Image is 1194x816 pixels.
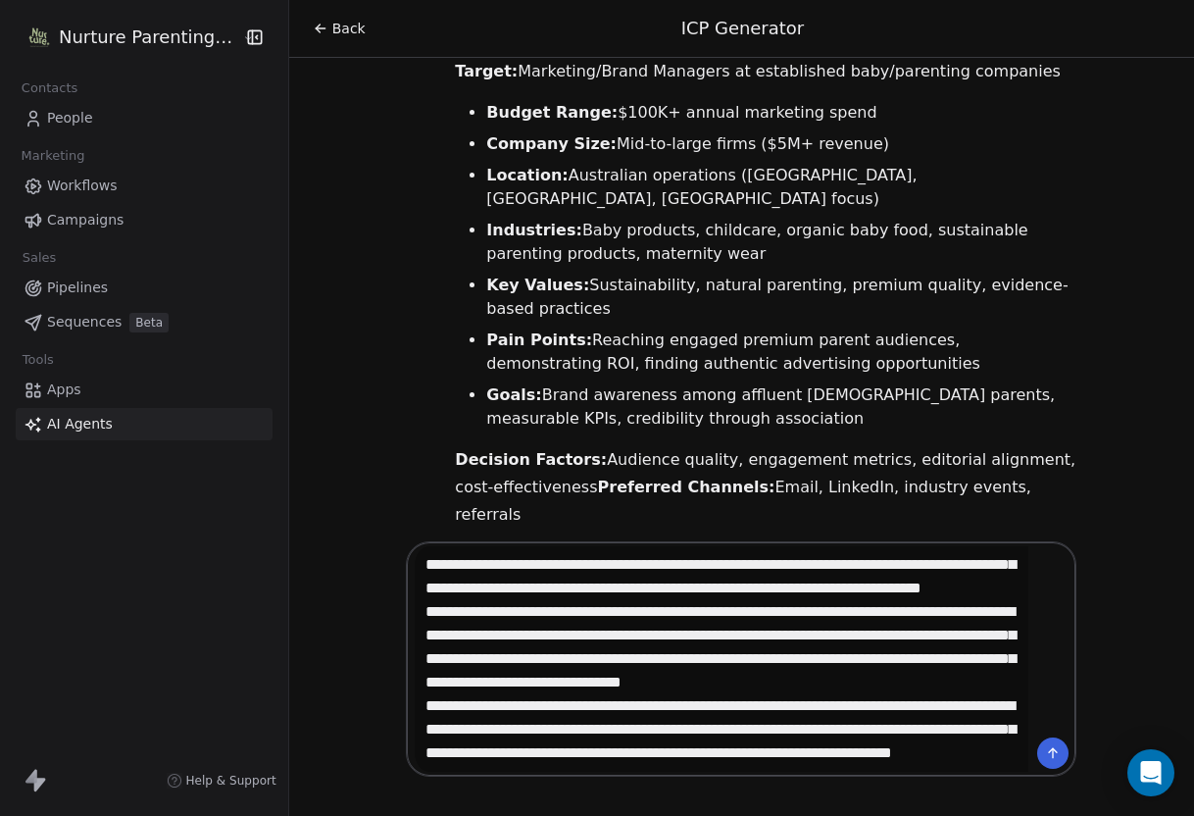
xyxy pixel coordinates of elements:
strong: Target: [455,62,518,80]
p: This ICP is designed to help you and your VA sales team target the right prospects for your adver... [455,536,1076,621]
p: Marketing/Brand Managers at established baby/parenting companies [455,58,1076,85]
li: Baby products, childcare, organic baby food, sustainable parenting products, maternity wear [486,219,1076,266]
strong: Company Size: [486,134,617,153]
strong: Key Values: [486,276,589,294]
span: Campaigns [47,210,124,230]
span: Sales [14,243,65,273]
li: Reaching engaged premium parent audiences, demonstrating ROI, finding authentic advertising oppor... [486,329,1076,376]
a: People [16,102,273,134]
span: Sequences [47,312,122,332]
img: Logo-Nurture%20Parenting%20Magazine-2025-a4b28b-5in.png [27,25,51,49]
strong: Location: [486,166,568,184]
p: Audience quality, engagement metrics, editorial alignment, cost-effectiveness Email, LinkedIn, in... [455,446,1076,529]
span: Back [332,19,366,38]
li: $100K+ annual marketing spend [486,101,1076,125]
strong: Decision Factors: [455,450,607,469]
button: Nurture Parenting Magazine [24,21,228,54]
span: ICP Generator [681,18,804,38]
a: AI Agents [16,408,273,440]
span: Beta [129,313,169,332]
a: Apps [16,374,273,406]
li: Australian operations ([GEOGRAPHIC_DATA], [GEOGRAPHIC_DATA], [GEOGRAPHIC_DATA] focus) [486,164,1076,211]
span: AI Agents [47,414,113,434]
span: Help & Support [186,773,276,789]
li: Brand awareness among affluent [DEMOGRAPHIC_DATA] parents, measurable KPIs, credibility through a... [486,383,1076,431]
span: Pipelines [47,278,108,298]
span: Contacts [13,74,86,103]
span: Marketing [13,141,93,171]
a: Help & Support [167,773,276,789]
span: Nurture Parenting Magazine [59,25,237,50]
span: Apps [47,380,81,400]
div: Open Intercom Messenger [1127,749,1174,796]
strong: Pain Points: [486,331,592,349]
a: Workflows [16,170,273,202]
span: Workflows [47,176,118,196]
span: People [47,108,93,128]
a: SequencesBeta [16,306,273,338]
strong: Budget Range: [486,103,618,122]
strong: Industries: [486,221,582,239]
li: Mid-to-large firms ($5M+ revenue) [486,132,1076,156]
a: Campaigns [16,204,273,236]
strong: Goals: [486,385,541,404]
strong: Preferred Channels: [598,478,775,496]
li: Sustainability, natural parenting, premium quality, evidence-based practices [486,274,1076,321]
a: Pipelines [16,272,273,304]
span: Tools [14,345,62,375]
